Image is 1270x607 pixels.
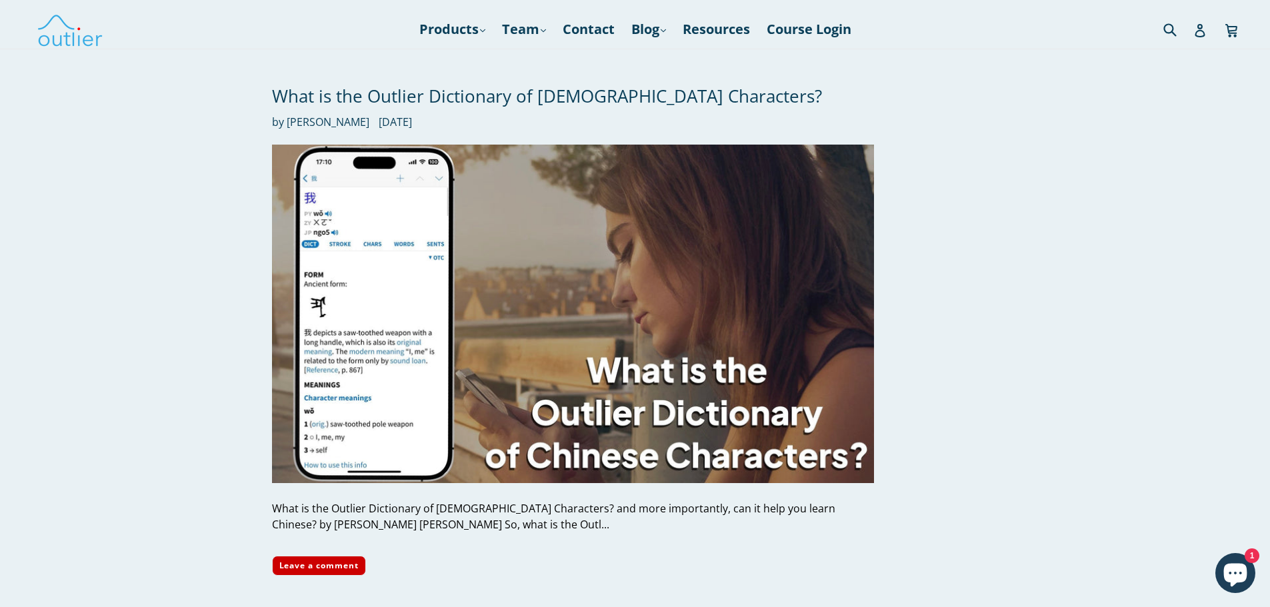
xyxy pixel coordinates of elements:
span: by [PERSON_NAME] [272,114,369,130]
a: Team [495,17,553,41]
img: What is the Outlier Dictionary of Chinese Characters? [272,145,874,483]
a: Course Login [760,17,858,41]
time: [DATE] [379,115,412,129]
inbox-online-store-chat: Shopify online store chat [1211,553,1259,596]
a: Resources [676,17,757,41]
a: Contact [556,17,621,41]
a: Blog [625,17,673,41]
a: Products [413,17,492,41]
a: What is the Outlier Dictionary of [DEMOGRAPHIC_DATA] Characters? [272,84,822,108]
img: Outlier Linguistics [37,10,103,49]
a: Leave a comment [272,556,366,576]
input: Search [1160,15,1197,43]
div: What is the Outlier Dictionary of [DEMOGRAPHIC_DATA] Characters? and more importantly, can it hel... [272,500,874,532]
